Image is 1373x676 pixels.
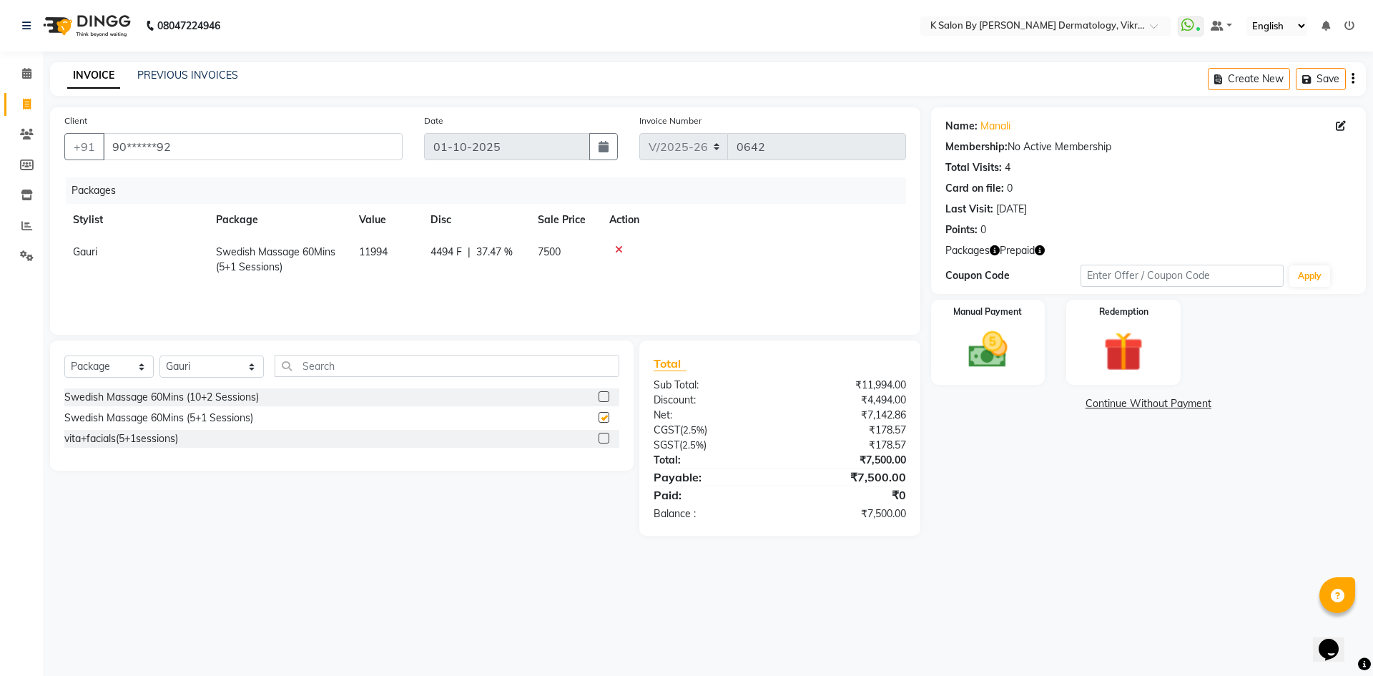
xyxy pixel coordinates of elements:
[1005,160,1010,175] div: 4
[779,486,916,504] div: ₹0
[945,119,978,134] div: Name:
[64,204,207,236] th: Stylist
[945,181,1004,196] div: Card on file:
[996,202,1027,217] div: [DATE]
[779,438,916,453] div: ₹178.57
[476,245,513,260] span: 37.47 %
[1091,327,1156,376] img: _gift.svg
[643,438,779,453] div: ( )
[779,378,916,393] div: ₹11,994.00
[64,133,104,160] button: +91
[1289,265,1330,287] button: Apply
[529,204,601,236] th: Sale Price
[980,119,1010,134] a: Manali
[67,63,120,89] a: INVOICE
[779,423,916,438] div: ₹178.57
[956,327,1020,373] img: _cash.svg
[216,245,335,273] span: Swedish Massage 60Mins (5+1 Sessions)
[779,453,916,468] div: ₹7,500.00
[643,393,779,408] div: Discount:
[359,245,388,258] span: 11994
[64,390,259,405] div: Swedish Massage 60Mins (10+2 Sessions)
[64,411,253,426] div: Swedish Massage 60Mins (5+1 Sessions)
[639,114,702,127] label: Invoice Number
[103,133,403,160] input: Search by Name/Mobile/Email/Code
[468,245,471,260] span: |
[66,177,917,204] div: Packages
[945,243,990,258] span: Packages
[682,439,704,451] span: 2.5%
[207,204,350,236] th: Package
[945,139,1352,155] div: No Active Membership
[538,245,561,258] span: 7500
[275,355,619,377] input: Search
[1296,68,1346,90] button: Save
[779,408,916,423] div: ₹7,142.86
[1208,68,1290,90] button: Create New
[779,506,916,521] div: ₹7,500.00
[1007,181,1013,196] div: 0
[157,6,220,46] b: 08047224946
[779,469,916,486] div: ₹7,500.00
[654,356,686,371] span: Total
[430,245,462,260] span: 4494 F
[1313,619,1359,662] iframe: chat widget
[934,396,1363,411] a: Continue Without Payment
[643,378,779,393] div: Sub Total:
[424,114,443,127] label: Date
[953,305,1022,318] label: Manual Payment
[945,268,1081,283] div: Coupon Code
[73,245,97,258] span: Gauri
[980,222,986,237] div: 0
[945,160,1002,175] div: Total Visits:
[643,453,779,468] div: Total:
[643,469,779,486] div: Payable:
[654,423,680,436] span: CGST
[137,69,238,82] a: PREVIOUS INVOICES
[945,202,993,217] div: Last Visit:
[36,6,134,46] img: logo
[422,204,529,236] th: Disc
[945,139,1008,155] div: Membership:
[643,423,779,438] div: ( )
[601,204,906,236] th: Action
[643,408,779,423] div: Net:
[64,114,87,127] label: Client
[779,393,916,408] div: ₹4,494.00
[643,486,779,504] div: Paid:
[683,424,704,436] span: 2.5%
[643,506,779,521] div: Balance :
[654,439,679,451] span: SGST
[945,222,978,237] div: Points:
[1081,265,1284,287] input: Enter Offer / Coupon Code
[1099,305,1148,318] label: Redemption
[350,204,422,236] th: Value
[64,431,178,446] div: vita+facials(5+1sessions)
[1000,243,1035,258] span: Prepaid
